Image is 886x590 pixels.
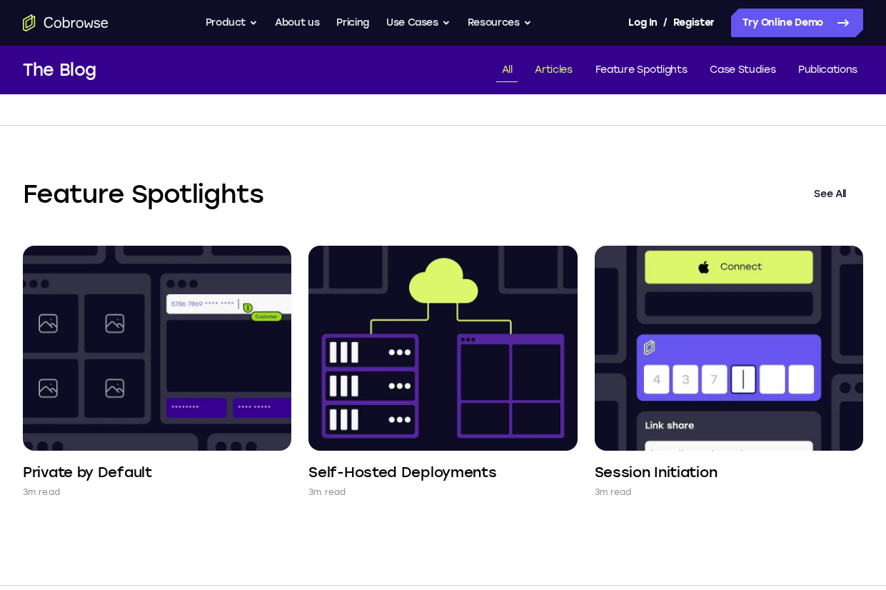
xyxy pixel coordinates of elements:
[275,9,319,37] a: About us
[336,9,369,37] a: Pricing
[595,246,863,451] img: Session Initiation
[23,57,96,83] h1: The Blog
[308,246,577,451] img: Self-Hosted Deployments
[704,59,781,82] a: Case Studies
[628,9,657,37] a: Log In
[23,246,291,451] img: Private by Default
[529,59,578,82] a: Articles
[23,246,291,499] a: Private by Default 3m read
[731,9,863,37] a: Try Online Demo
[595,246,863,499] a: Session Initiation 3m read
[206,9,258,37] button: Product
[23,14,109,31] a: Go to the home page
[468,9,532,37] button: Resources
[590,59,693,82] a: Feature Spotlights
[308,485,346,499] p: 3m read
[663,14,668,31] span: /
[23,177,797,211] h2: Feature Spotlights
[308,462,496,482] h4: Self-Hosted Deployments
[386,9,450,37] button: Use Cases
[673,9,715,37] a: Register
[797,177,863,211] a: See All
[496,59,518,82] a: All
[792,59,863,82] a: Publications
[23,485,60,499] p: 3m read
[23,462,152,482] h4: Private by Default
[595,485,632,499] p: 3m read
[308,246,577,499] a: Self-Hosted Deployments 3m read
[595,462,718,482] h4: Session Initiation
